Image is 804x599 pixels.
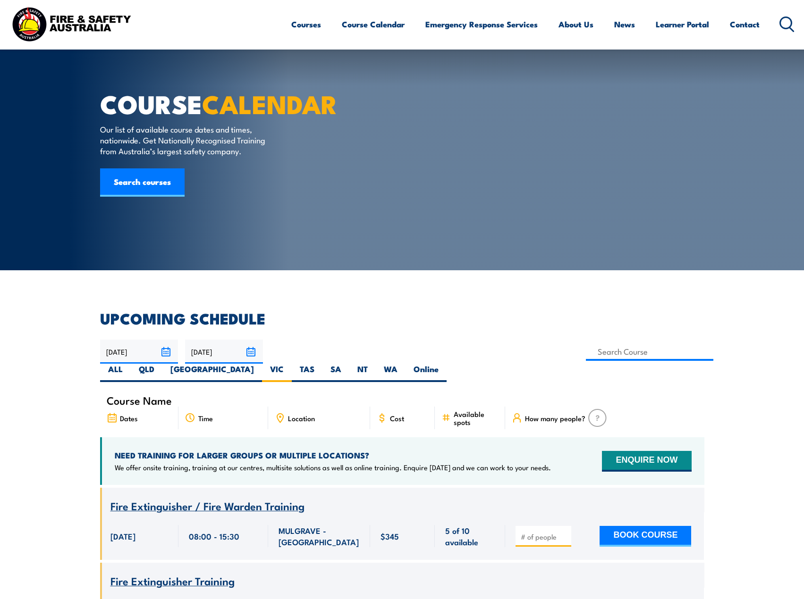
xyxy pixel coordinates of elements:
a: Fire Extinguisher / Fire Warden Training [110,500,305,512]
input: From date [100,340,178,364]
span: Fire Extinguisher / Fire Warden Training [110,498,305,514]
label: [GEOGRAPHIC_DATA] [162,364,262,382]
label: VIC [262,364,292,382]
a: Courses [291,12,321,37]
label: QLD [131,364,162,382]
h4: NEED TRAINING FOR LARGER GROUPS OR MULTIPLE LOCATIONS? [115,450,551,460]
h1: COURSE [100,92,333,115]
span: Cost [390,414,404,422]
label: SA [322,364,349,382]
a: Course Calendar [342,12,405,37]
span: Dates [120,414,138,422]
a: About Us [559,12,593,37]
strong: CALENDAR [202,83,338,123]
p: We offer onsite training, training at our centres, multisite solutions as well as online training... [115,463,551,472]
span: How many people? [525,414,585,422]
input: # of people [521,532,568,541]
button: BOOK COURSE [600,526,691,547]
a: Emergency Response Services [425,12,538,37]
span: Time [198,414,213,422]
span: [DATE] [110,531,135,541]
input: To date [185,340,263,364]
label: NT [349,364,376,382]
span: Available spots [454,410,499,426]
a: Learner Portal [656,12,709,37]
label: Online [406,364,447,382]
span: Location [288,414,315,422]
a: Fire Extinguisher Training [110,575,235,587]
label: TAS [292,364,322,382]
span: MULGRAVE - [GEOGRAPHIC_DATA] [279,525,360,547]
span: Fire Extinguisher Training [110,573,235,589]
button: ENQUIRE NOW [602,451,691,472]
span: 08:00 - 15:30 [189,531,239,541]
a: Contact [730,12,760,37]
label: ALL [100,364,131,382]
span: Course Name [107,396,172,404]
span: $345 [381,531,399,541]
label: WA [376,364,406,382]
a: Search courses [100,168,185,197]
span: 5 of 10 available [445,525,495,547]
a: News [614,12,635,37]
p: Our list of available course dates and times, nationwide. Get Nationally Recognised Training from... [100,124,272,157]
h2: UPCOMING SCHEDULE [100,311,704,324]
input: Search Course [586,342,714,361]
